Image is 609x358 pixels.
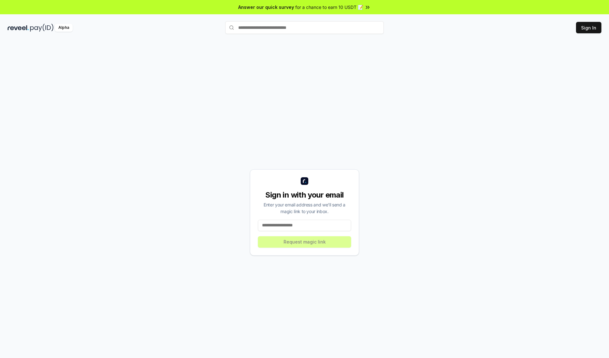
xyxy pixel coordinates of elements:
span: Answer our quick survey [238,4,294,10]
img: pay_id [30,24,54,32]
img: reveel_dark [8,24,29,32]
button: Sign In [576,22,601,33]
div: Enter your email address and we’ll send a magic link to your inbox. [258,201,351,215]
div: Sign in with your email [258,190,351,200]
img: logo_small [301,177,308,185]
span: for a chance to earn 10 USDT 📝 [295,4,363,10]
div: Alpha [55,24,73,32]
